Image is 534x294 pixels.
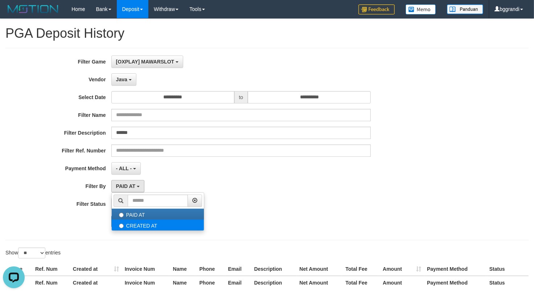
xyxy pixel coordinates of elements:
img: panduan.png [447,4,483,14]
th: Payment Method [424,262,486,276]
th: Name [170,276,197,289]
img: Button%20Memo.svg [406,4,436,15]
label: Show entries [5,248,61,258]
th: Amount [380,276,424,289]
input: PAID AT [119,213,124,217]
th: Total Fee [342,276,380,289]
img: Feedback.jpg [358,4,395,15]
button: Open LiveChat chat widget [3,3,25,25]
th: Total Fee [342,262,380,276]
label: PAID AT [112,209,204,220]
th: Amount [380,262,424,276]
th: Created at [70,262,122,276]
th: Game [5,262,32,276]
span: PAID AT [116,183,135,189]
label: CREATED AT [112,220,204,230]
th: Net Amount [296,276,342,289]
img: MOTION_logo.png [5,4,61,15]
th: Name [170,262,197,276]
th: Description [251,276,296,289]
select: Showentries [18,248,45,258]
th: Phone [197,262,225,276]
th: Email [225,276,251,289]
span: [OXPLAY] MAWARSLOT [116,59,174,65]
span: Java [116,77,127,82]
th: Ref. Num [32,276,70,289]
th: Email [225,262,251,276]
th: Status [486,276,529,289]
th: Net Amount [296,262,342,276]
span: to [234,91,248,103]
th: Invoice Num [122,262,170,276]
th: Description [251,262,296,276]
th: Status [486,262,529,276]
th: Invoice Num [122,276,170,289]
button: - ALL - [111,162,141,175]
th: Created at [70,276,122,289]
button: [OXPLAY] MAWARSLOT [111,56,183,68]
button: PAID AT [111,180,144,192]
input: CREATED AT [119,224,124,228]
h1: PGA Deposit History [5,26,529,41]
th: Ref. Num [32,262,70,276]
th: Phone [197,276,225,289]
span: - ALL - [116,166,132,171]
th: Payment Method [424,276,486,289]
button: Java [111,73,136,86]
